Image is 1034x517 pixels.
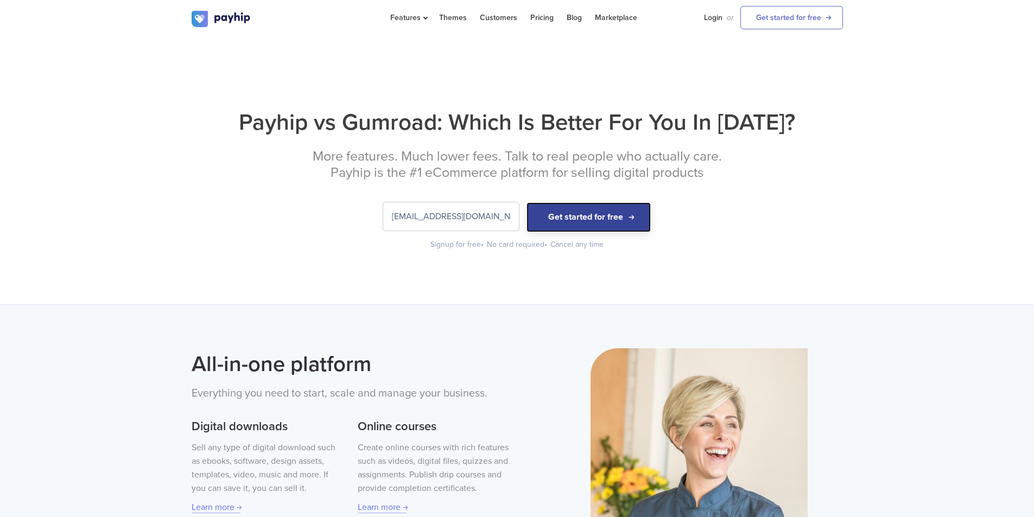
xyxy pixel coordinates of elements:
h3: Digital downloads [192,418,342,436]
a: Learn more [358,502,407,513]
a: Learn more [192,502,240,513]
div: No card required [487,239,548,250]
h2: More features. Much lower fees. Talk to real people who actually care. Payhip is the #1 eCommerce... [192,148,843,181]
span: • [544,240,547,249]
a: Get started for free [740,6,843,29]
button: Get started for free [526,202,651,232]
img: logo.svg [192,11,251,27]
div: Cancel any time [550,239,604,250]
p: Sell any type of digital download such as ebooks, software, design assets, templates, video, musi... [192,441,342,495]
h3: Online courses [358,418,509,436]
div: Signup for free [430,239,485,250]
span: • [481,240,484,249]
p: Everything you need to start, scale and manage your business. [192,385,509,402]
span: Features [390,13,426,22]
input: Enter your email address [383,202,519,231]
p: Create online courses with rich features such as videos, digital files, quizzes and assignments. ... [358,441,509,495]
h2: All-in-one platform [192,348,509,380]
h1: Payhip vs Gumroad: Which Is Better For You In [DATE]? [192,107,843,137]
